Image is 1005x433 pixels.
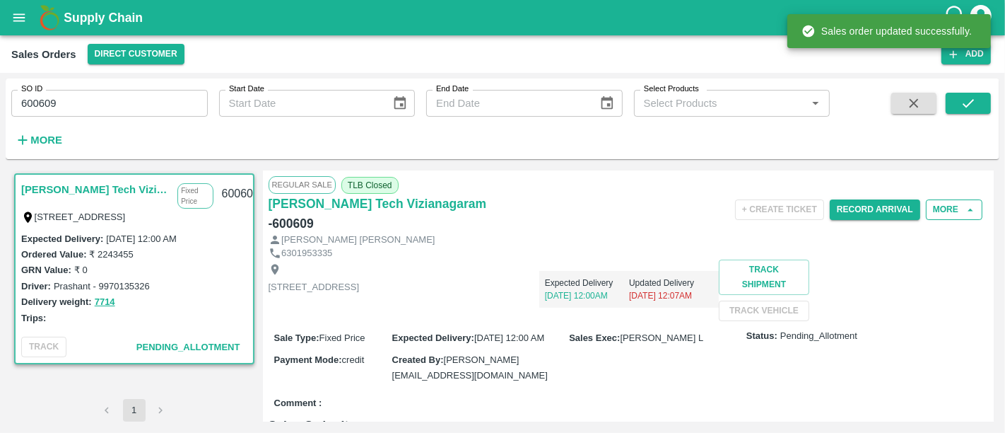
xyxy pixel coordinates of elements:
[30,134,62,146] strong: More
[387,90,413,117] button: Choose date
[219,90,381,117] input: Start Date
[54,281,150,291] label: Prashant - 9970135326
[21,180,170,199] a: [PERSON_NAME] Tech Vizianagaram
[136,342,240,352] span: Pending_Allotment
[545,289,629,302] p: [DATE] 12:00AM
[11,90,208,117] input: Enter SO ID
[274,333,319,343] label: Sale Type :
[968,3,994,33] div: account of current user
[341,177,399,194] span: TLB Closed
[281,247,332,260] p: 6301953335
[95,294,115,311] button: 7714
[801,18,972,44] div: Sales order updated successfully.
[719,260,809,295] button: Track Shipment
[926,200,982,220] button: More
[941,44,991,64] button: Add
[281,233,435,247] p: [PERSON_NAME] [PERSON_NAME]
[21,313,46,323] label: Trips:
[106,233,176,244] label: [DATE] 12:00 AM
[269,176,336,193] span: Regular Sale
[474,333,544,343] span: [DATE] 12:00 AM
[392,354,548,381] span: [PERSON_NAME][EMAIL_ADDRESS][DOMAIN_NAME]
[177,183,213,209] p: Fixed Price
[629,289,713,302] p: [DATE] 12:07AM
[830,200,920,220] button: Record Arrival
[806,94,825,112] button: Open
[569,333,620,343] label: Sales Exec :
[123,399,146,422] button: page 1
[269,194,487,214] a: [PERSON_NAME] Tech Vizianagaram
[319,333,365,343] span: Fixed Price
[629,277,713,289] p: Updated Delivery
[638,94,803,112] input: Select Products
[89,249,133,260] label: ₹ 2243455
[392,333,474,343] label: Expected Delivery :
[229,83,264,95] label: Start Date
[88,44,184,64] button: Select DC
[746,330,777,343] label: Status:
[3,1,35,34] button: open drawer
[21,265,71,275] label: GRN Value:
[436,83,469,95] label: End Date
[21,296,92,307] label: Delivery weight:
[780,330,857,343] span: Pending_Allotment
[21,281,51,291] label: Driver:
[274,354,342,365] label: Payment Mode :
[426,90,588,117] input: End Date
[64,11,143,25] b: Supply Chain
[213,178,268,211] div: 600609
[644,83,699,95] label: Select Products
[35,212,126,222] label: [STREET_ADDRESS]
[64,8,944,28] a: Supply Chain
[594,90,621,117] button: Choose date
[74,265,88,275] label: ₹ 0
[545,277,629,289] p: Expected Delivery
[621,333,704,343] span: [PERSON_NAME] L
[21,83,42,95] label: SO ID
[21,249,86,260] label: Ordered Value:
[274,397,322,410] label: Comment :
[11,128,66,152] button: More
[21,233,103,244] label: Expected Delivery :
[392,354,444,365] label: Created By :
[35,4,64,32] img: logo
[944,5,968,30] div: customer-support
[269,214,314,233] h6: - 600609
[342,354,365,365] span: credit
[269,281,360,294] p: [STREET_ADDRESS]
[11,45,76,64] div: Sales Orders
[94,399,175,422] nav: pagination navigation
